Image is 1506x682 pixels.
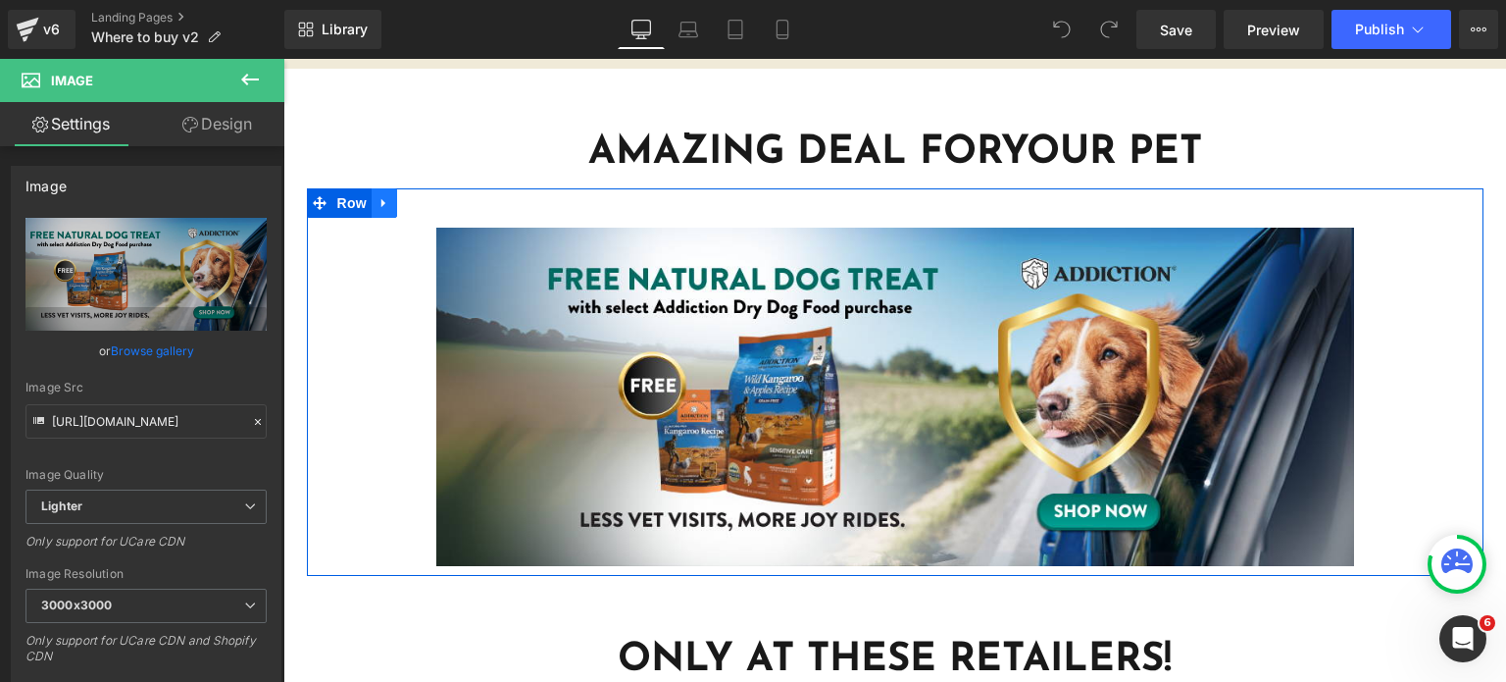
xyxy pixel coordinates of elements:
[91,10,284,26] a: Landing Pages
[718,75,919,114] span: YOUR PET
[39,17,64,42] div: v6
[41,498,82,513] b: Lighter
[284,10,381,49] a: New Library
[322,21,368,38] span: Library
[49,130,88,159] span: Row
[38,576,1185,627] h1: ONLY AT THESE RETAILERS!
[1160,20,1192,40] span: Save
[1042,10,1081,49] button: Undo
[146,102,288,146] a: Design
[91,29,199,45] span: Where to buy v2
[111,334,194,368] a: Browse gallery
[759,10,806,49] a: Mobile
[25,404,267,439] input: Link
[88,130,114,159] a: Expand / Collapse
[665,10,712,49] a: Laptop
[51,73,93,88] span: Image
[1459,10,1498,49] button: More
[25,534,267,562] div: Only support for UCare CDN
[712,10,759,49] a: Tablet
[1089,10,1129,49] button: Redo
[25,167,67,194] div: Image
[1224,10,1324,49] a: Preview
[41,598,112,612] b: 3000x3000
[1247,20,1300,40] span: Preview
[38,69,1185,120] h1: AMAZING DEAL FOR
[25,633,267,677] div: Only support for UCare CDN and Shopify CDN
[25,341,267,361] div: or
[8,10,75,49] a: v6
[1331,10,1451,49] button: Publish
[618,10,665,49] a: Desktop
[1355,22,1404,37] span: Publish
[25,381,267,394] div: Image Src
[1439,615,1486,662] iframe: Intercom live chat
[1480,615,1495,631] span: 6
[25,468,267,482] div: Image Quality
[25,567,267,581] div: Image Resolution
